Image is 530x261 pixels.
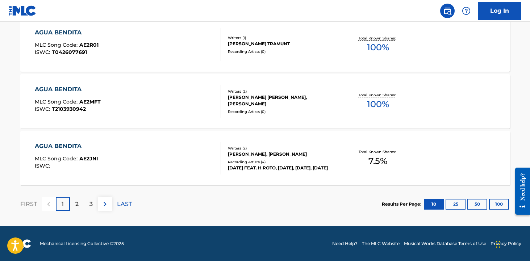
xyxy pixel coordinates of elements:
div: Help [459,4,473,18]
div: Recording Artists ( 0 ) [228,49,337,54]
a: AGUA BENDITAMLC Song Code:AE2MFTISWC:T2103930942Writers (2)[PERSON_NAME] [PERSON_NAME], [PERSON_N... [20,74,510,129]
div: Writers ( 2 ) [228,89,337,94]
a: The MLC Website [362,240,400,247]
div: Writers ( 1 ) [228,35,337,41]
div: [PERSON_NAME] [PERSON_NAME], [PERSON_NAME] [228,94,337,107]
span: T2103930942 [52,106,86,112]
span: MLC Song Code : [35,155,79,162]
p: Results Per Page: [382,201,423,207]
span: MLC Song Code : [35,98,79,105]
p: Total Known Shares: [359,149,397,155]
iframe: Chat Widget [494,226,530,261]
p: Total Known Shares: [359,35,397,41]
img: logo [9,239,31,248]
span: AE2MFT [79,98,101,105]
span: 7.5 % [368,155,387,168]
div: Recording Artists ( 0 ) [228,109,337,114]
a: AGUA BENDITAMLC Song Code:AE2R01ISWC:T0426077691Writers (1)[PERSON_NAME] TRAMUNTRecording Artists... [20,17,510,72]
p: LAST [117,200,132,209]
img: search [443,7,452,15]
a: Log In [478,2,521,20]
a: Need Help? [332,240,358,247]
div: AGUA BENDITA [35,142,98,151]
span: ISWC : [35,163,52,169]
span: ISWC : [35,49,52,55]
p: 2 [75,200,79,209]
div: AGUA BENDITA [35,28,99,37]
span: T0426077691 [52,49,87,55]
div: [DATE] FEAT. H ROTO, [DATE], [DATE], [DATE] [228,165,337,171]
button: 50 [467,199,487,210]
div: Writers ( 2 ) [228,146,337,151]
a: Privacy Policy [491,240,521,247]
button: 25 [446,199,466,210]
p: FIRST [20,200,37,209]
div: [PERSON_NAME] TRAMUNT [228,41,337,47]
div: [PERSON_NAME], [PERSON_NAME] [228,151,337,157]
span: MLC Song Code : [35,42,79,48]
button: 10 [424,199,444,210]
span: Mechanical Licensing Collective © 2025 [40,240,124,247]
button: 100 [489,199,509,210]
span: 100 % [367,41,389,54]
iframe: Resource Center [510,162,530,220]
span: ISWC : [35,106,52,112]
div: Drag [496,233,500,255]
div: Recording Artists ( 4 ) [228,159,337,165]
img: right [101,200,109,209]
span: AE2JNI [79,155,98,162]
img: MLC Logo [9,5,37,16]
p: 3 [89,200,93,209]
span: AE2R01 [79,42,99,48]
a: AGUA BENDITAMLC Song Code:AE2JNIISWC:Writers (2)[PERSON_NAME], [PERSON_NAME]Recording Artists (4)... [20,131,510,185]
p: 1 [62,200,64,209]
p: Total Known Shares: [359,92,397,98]
a: Public Search [440,4,455,18]
img: help [462,7,471,15]
span: 100 % [367,98,389,111]
a: Musical Works Database Terms of Use [404,240,486,247]
div: AGUA BENDITA [35,85,101,94]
